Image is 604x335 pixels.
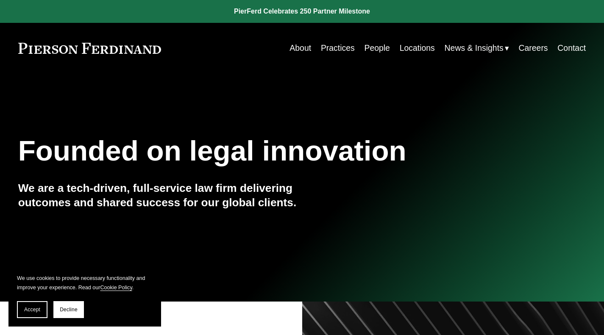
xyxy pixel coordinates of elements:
a: Contact [557,40,586,56]
span: Accept [24,307,40,313]
section: Cookie banner [8,265,161,327]
a: People [364,40,390,56]
h4: We are a tech-driven, full-service law firm delivering outcomes and shared success for our global... [18,181,302,210]
span: Decline [60,307,78,313]
a: folder dropdown [445,40,509,56]
span: News & Insights [445,41,504,55]
a: Careers [519,40,548,56]
a: About [289,40,311,56]
p: We use cookies to provide necessary functionality and improve your experience. Read our . [17,274,153,293]
a: Locations [400,40,435,56]
h1: Founded on legal innovation [18,135,491,167]
a: Cookie Policy [100,285,132,291]
button: Decline [53,301,84,318]
a: Practices [321,40,355,56]
button: Accept [17,301,47,318]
